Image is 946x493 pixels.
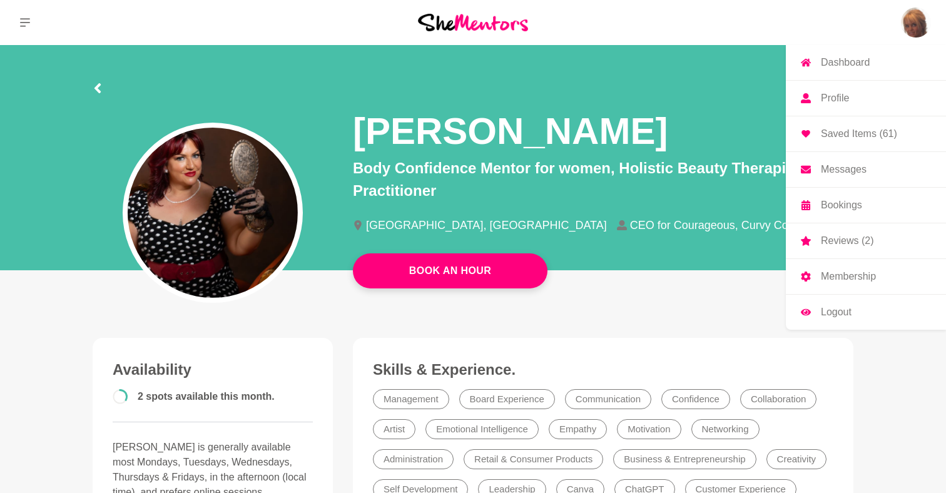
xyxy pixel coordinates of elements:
p: Messages [821,165,867,175]
li: CEO for Courageous, Curvy Confident [617,220,832,231]
p: Bookings [821,200,862,210]
li: [GEOGRAPHIC_DATA], [GEOGRAPHIC_DATA] [353,220,617,231]
p: Membership [821,272,876,282]
p: Dashboard [821,58,870,68]
h1: [PERSON_NAME] [353,108,668,155]
a: Book An Hour [353,253,547,288]
a: Dashboard [786,45,946,80]
img: She Mentors Logo [418,14,528,31]
a: Messages [786,152,946,187]
a: KirstenDashboardProfileSaved Items (61)MessagesBookingsReviews (2)MembershipLogout [901,8,931,38]
h3: Skills & Experience. [373,360,833,379]
p: Reviews (2) [821,236,873,246]
h3: Availability [113,360,313,379]
a: Saved Items (61) [786,116,946,151]
a: Reviews (2) [786,223,946,258]
a: Bookings [786,188,946,223]
span: 2 spots available this month. [138,391,275,402]
a: Profile [786,81,946,116]
p: Profile [821,93,849,103]
p: Body Confidence Mentor for women, Holistic Beauty Therapist, NLP Practitioner [353,157,853,202]
p: Saved Items (61) [821,129,897,139]
p: Logout [821,307,852,317]
img: Kirsten [901,8,931,38]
